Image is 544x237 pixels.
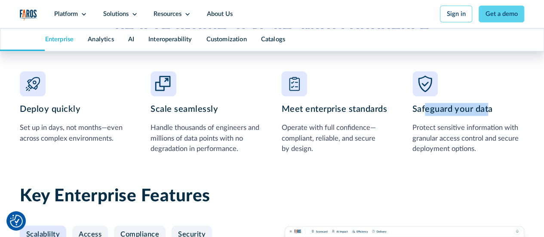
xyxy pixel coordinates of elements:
a: Sign in [440,6,472,22]
h2: Key Enterprise Features [20,185,524,206]
img: Logo of the analytics and reporting company Faros. [20,9,37,21]
a: Interoperability [148,37,192,43]
div: Resources [154,9,181,19]
div: Operate with full confidence—compliant, reliable, and secure by design. [281,122,393,154]
button: Cookie Settings [10,215,23,228]
img: Fast time icon on lavender background [20,71,46,97]
a: Get a demo [479,6,524,22]
a: Customization [206,37,246,43]
a: Analytics [88,37,114,43]
h3: Safeguard your data [412,103,524,116]
a: AI [128,37,134,43]
a: home [20,9,37,21]
h3: Scale seamlessly [151,103,262,116]
img: Shield security icon on lavender background [412,71,438,97]
div: Set up in days, not months—even across complex environments. [20,122,132,144]
img: Checkmark inside rounded square, lavender background [281,71,307,97]
img: Revisit consent button [10,215,23,228]
h3: Deploy quickly [20,103,132,116]
a: Catalogs [261,37,285,43]
div: Protect sensitive information with granular access control and secure deployment options. [412,122,524,154]
div: Platform [54,9,78,19]
img: Expand arrows icon inside square on lavender background [151,71,176,97]
div: Handle thousands of engineers and millions of data points with no degradation in performance. [151,122,262,154]
h3: Meet enterprise standards [281,103,393,116]
div: Solutions [103,9,129,19]
a: Enterprise [45,37,74,43]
